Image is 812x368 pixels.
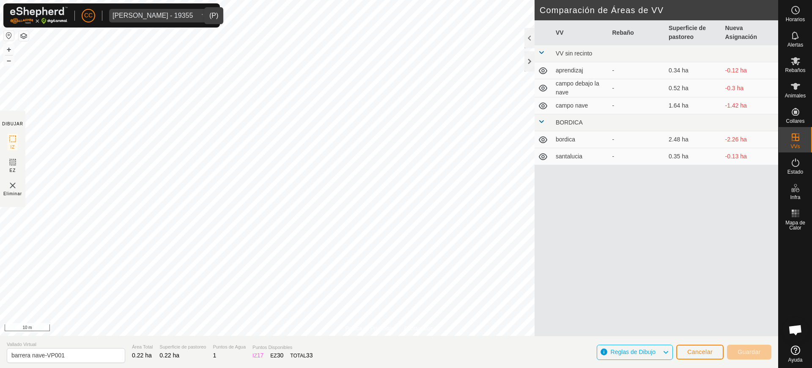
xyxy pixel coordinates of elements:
[196,9,213,22] div: dropdown trigger
[11,144,15,150] span: IZ
[785,68,805,73] span: Rebaños
[611,349,656,355] span: Reglas de Dibujo
[787,169,803,174] span: Estado
[722,62,779,79] td: -0.12 ha
[213,343,246,351] span: Puntos de Agua
[786,17,805,22] span: Horarios
[159,352,179,359] span: 0.22 ha
[4,55,14,66] button: –
[112,12,193,19] div: [PERSON_NAME] - 19355
[790,144,800,149] span: VVs
[213,352,216,359] span: 1
[788,357,803,362] span: Ayuda
[257,352,264,359] span: 17
[10,7,68,24] img: Logo Gallagher
[727,345,771,360] button: Guardar
[612,135,662,144] div: -
[687,349,713,355] span: Cancelar
[665,20,722,45] th: Superficie de pastoreo
[8,180,18,191] img: VV
[676,345,724,360] button: Cancelar
[84,11,93,20] span: CC
[4,30,14,41] button: Restablecer Mapa
[552,131,609,148] td: bordica
[612,152,662,161] div: -
[159,343,206,351] span: Superficie de pastoreo
[10,167,16,174] span: EZ
[785,93,806,98] span: Animales
[612,84,662,93] div: -
[7,341,125,348] span: Vallado Virtual
[612,66,662,75] div: -
[738,349,761,355] span: Guardar
[786,119,804,124] span: Collares
[290,351,313,360] div: TOTAL
[779,342,812,366] a: Ayuda
[346,325,394,332] a: Política de Privacidad
[665,148,722,165] td: 0.35 ha
[552,97,609,114] td: campo nave
[665,97,722,114] td: 1.64 ha
[306,352,313,359] span: 33
[722,148,779,165] td: -0.13 ha
[4,44,14,55] button: +
[783,317,808,343] div: Chat abierto
[540,5,778,15] h2: Comparación de Áreas de VV
[665,131,722,148] td: 2.48 ha
[132,343,153,351] span: Área Total
[556,119,583,126] span: BORDICA
[722,79,779,97] td: -0.3 ha
[552,62,609,79] td: aprendizaj
[552,79,609,97] td: campo debajo la nave
[665,62,722,79] td: 0.34 ha
[252,351,263,360] div: IZ
[252,344,313,351] span: Puntos Disponibles
[277,352,284,359] span: 30
[19,31,29,41] button: Capas del Mapa
[722,131,779,148] td: -2.26 ha
[665,79,722,97] td: 0.52 ha
[270,351,283,360] div: EZ
[787,42,803,47] span: Alertas
[132,352,152,359] span: 0.22 ha
[109,9,196,22] span: Ruben Gascon - 19355
[3,191,22,197] span: Eliminar
[2,121,23,127] div: DIBUJAR
[612,101,662,110] div: -
[552,20,609,45] th: VV
[552,148,609,165] td: santalucia
[790,195,800,200] span: Infra
[722,97,779,114] td: -1.42 ha
[781,220,810,230] span: Mapa de Calor
[404,325,433,332] a: Contáctenos
[556,50,592,57] span: VV sin recinto
[722,20,779,45] th: Nueva Asignación
[609,20,666,45] th: Rebaño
